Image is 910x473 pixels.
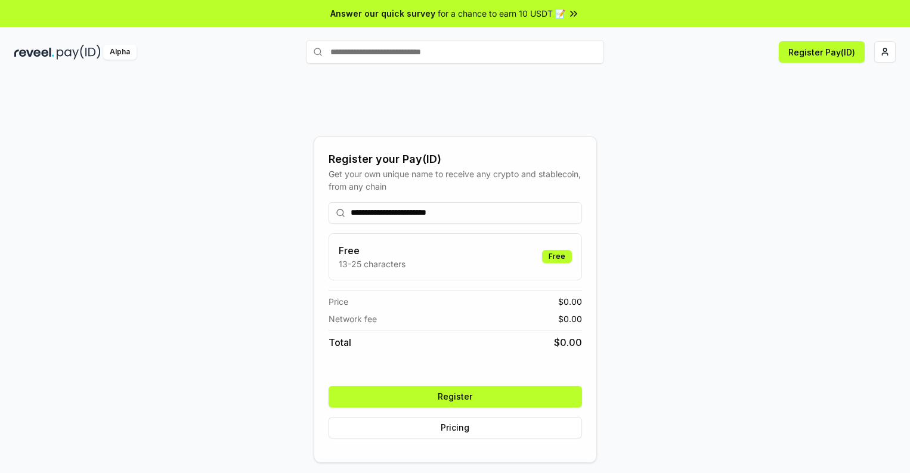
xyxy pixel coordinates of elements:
[329,295,348,308] span: Price
[438,7,565,20] span: for a chance to earn 10 USDT 📝
[329,386,582,407] button: Register
[329,335,351,350] span: Total
[554,335,582,350] span: $ 0.00
[329,151,582,168] div: Register your Pay(ID)
[339,258,406,270] p: 13-25 characters
[329,313,377,325] span: Network fee
[542,250,572,263] div: Free
[330,7,435,20] span: Answer our quick survey
[779,41,865,63] button: Register Pay(ID)
[329,168,582,193] div: Get your own unique name to receive any crypto and stablecoin, from any chain
[558,295,582,308] span: $ 0.00
[103,45,137,60] div: Alpha
[14,45,54,60] img: reveel_dark
[339,243,406,258] h3: Free
[57,45,101,60] img: pay_id
[329,417,582,438] button: Pricing
[558,313,582,325] span: $ 0.00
